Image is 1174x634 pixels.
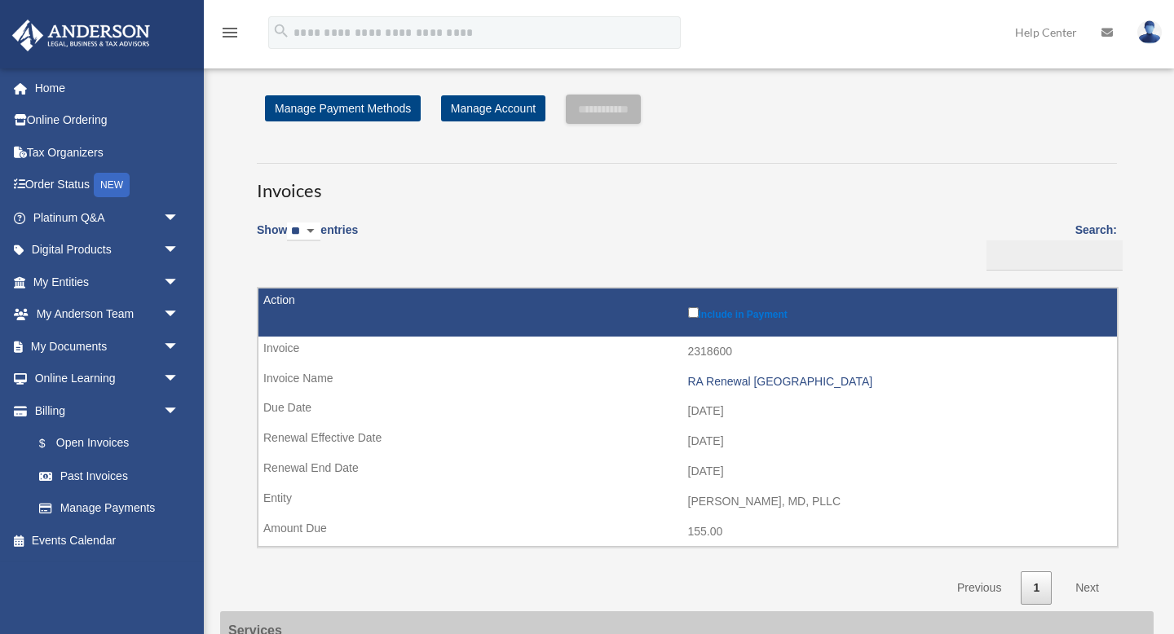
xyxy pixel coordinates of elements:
[11,234,204,266] a: Digital Productsarrow_drop_down
[265,95,421,121] a: Manage Payment Methods
[11,201,204,234] a: Platinum Q&Aarrow_drop_down
[945,571,1013,605] a: Previous
[220,29,240,42] a: menu
[287,222,320,241] select: Showentries
[11,104,204,137] a: Online Ordering
[7,20,155,51] img: Anderson Advisors Platinum Portal
[163,266,196,299] span: arrow_drop_down
[441,95,545,121] a: Manage Account
[48,434,56,454] span: $
[257,220,358,258] label: Show entries
[11,266,204,298] a: My Entitiesarrow_drop_down
[688,375,1110,389] div: RA Renewal [GEOGRAPHIC_DATA]
[258,396,1117,427] td: [DATE]
[1137,20,1162,44] img: User Pic
[688,307,699,318] input: Include in Payment
[258,337,1117,368] td: 2318600
[258,426,1117,457] td: [DATE]
[23,427,188,460] a: $Open Invoices
[11,394,196,427] a: Billingarrow_drop_down
[11,298,204,331] a: My Anderson Teamarrow_drop_down
[11,136,204,169] a: Tax Organizers
[163,330,196,363] span: arrow_drop_down
[163,298,196,332] span: arrow_drop_down
[23,492,196,525] a: Manage Payments
[11,72,204,104] a: Home
[163,234,196,267] span: arrow_drop_down
[163,394,196,428] span: arrow_drop_down
[272,22,290,40] i: search
[11,524,204,557] a: Events Calendar
[1021,571,1052,605] a: 1
[94,173,130,197] div: NEW
[986,240,1123,271] input: Search:
[163,363,196,396] span: arrow_drop_down
[1063,571,1111,605] a: Next
[981,220,1117,271] label: Search:
[11,169,204,202] a: Order StatusNEW
[258,487,1117,517] td: [PERSON_NAME], MD, PLLC
[257,163,1117,204] h3: Invoices
[163,201,196,235] span: arrow_drop_down
[688,304,1110,320] label: Include in Payment
[258,456,1117,487] td: [DATE]
[23,460,196,492] a: Past Invoices
[258,517,1117,548] td: 155.00
[11,330,204,363] a: My Documentsarrow_drop_down
[220,23,240,42] i: menu
[11,363,204,395] a: Online Learningarrow_drop_down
